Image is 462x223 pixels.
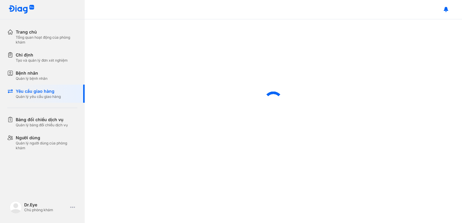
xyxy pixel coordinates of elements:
div: Tạo và quản lý đơn xét nghiệm [16,58,68,63]
div: Trang chủ [16,29,77,35]
div: Bệnh nhân [16,70,47,76]
div: Quản lý yêu cầu giao hàng [16,94,61,99]
div: Quản lý bệnh nhân [16,76,47,81]
div: Quản lý bảng đối chiếu dịch vụ [16,123,68,128]
div: Chỉ định [16,52,68,58]
div: Chủ phòng khám [24,208,68,212]
div: Tổng quan hoạt động của phòng khám [16,35,77,45]
div: Dr.Eye [24,202,68,208]
img: logo [8,5,34,14]
img: logo [10,201,22,213]
div: Yêu cầu giao hàng [16,88,61,94]
div: Quản lý người dùng của phòng khám [16,141,77,150]
div: Người dùng [16,135,77,141]
div: Bảng đối chiếu dịch vụ [16,117,68,123]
